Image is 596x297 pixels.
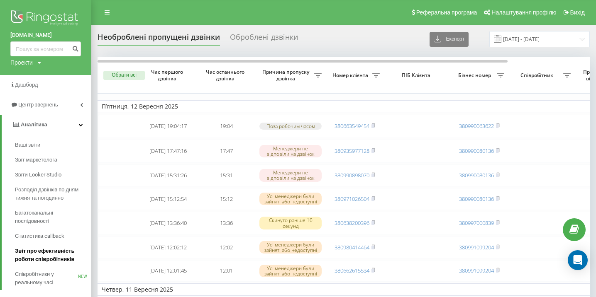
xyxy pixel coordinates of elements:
a: 380662615534 [335,267,369,274]
span: Час першого дзвінка [146,69,191,82]
a: 380997000839 [459,219,494,227]
td: 15:31 [197,164,255,186]
div: Усі менеджери були зайняті або недоступні [259,265,322,277]
span: Розподіл дзвінків по дням тижня та погодинно [15,186,87,202]
span: ПІБ Клієнта [391,72,443,79]
span: Звіт маркетолога [15,156,57,164]
a: Статистика callback [15,229,91,244]
td: 13:36 [197,212,255,235]
td: [DATE] 19:04:17 [139,115,197,138]
button: Експорт [430,32,469,47]
td: 17:47 [197,140,255,163]
div: Оброблені дзвінки [230,33,298,46]
td: 12:02 [197,237,255,258]
span: Багатоканальні послідовності [15,209,87,225]
span: Ваші звіти [15,141,40,149]
span: Причина пропуску дзвінка [259,69,314,82]
td: 12:01 [197,260,255,282]
input: Пошук за номером [10,41,81,56]
div: Скинуто раніше 10 секунд [259,217,322,229]
span: Співробітники у реальному часі [15,270,78,287]
td: [DATE] 12:02:12 [139,237,197,258]
td: [DATE] 13:36:40 [139,212,197,235]
a: 380935977128 [335,147,369,155]
span: Співробітник [513,72,563,79]
a: Розподіл дзвінків по дням тижня та погодинно [15,182,91,205]
a: 380663549454 [335,122,369,130]
span: Дашборд [15,82,38,88]
a: Багатоканальні послідовності [15,205,91,229]
a: 380990080136 [459,171,494,179]
div: Менеджери не відповіли на дзвінок [259,169,322,181]
a: Звіт про ефективність роботи співробітників [15,244,91,267]
button: Обрати всі [103,71,145,80]
td: [DATE] 12:01:45 [139,260,197,282]
a: Аналiтика [2,115,91,135]
span: Статистика callback [15,232,64,240]
a: 380990080136 [459,195,494,203]
span: Аналiтика [21,121,47,128]
div: Менеджери не відповіли на дзвінок [259,145,322,157]
span: Час останнього дзвінка [204,69,249,82]
div: Open Intercom Messenger [568,250,588,270]
a: Співробітники у реальному часіNEW [15,267,91,290]
td: [DATE] 15:31:26 [139,164,197,186]
a: 380990898070 [335,171,369,179]
a: Звіти Looker Studio [15,167,91,182]
a: 380990063622 [459,122,494,130]
td: [DATE] 17:47:16 [139,140,197,163]
span: Реферальна програма [416,9,477,16]
div: Поза робочим часом [259,123,322,130]
a: 380971026504 [335,195,369,203]
div: Необроблені пропущені дзвінки [98,33,220,46]
a: Ваші звіти [15,138,91,152]
div: Усі менеджери були зайняті або недоступні [259,241,322,254]
a: 380991099204 [459,244,494,251]
a: 380638200396 [335,219,369,227]
div: Проекти [10,58,33,67]
img: Ringostat logo [10,8,81,29]
span: Звіти Looker Studio [15,171,61,179]
td: 15:12 [197,188,255,210]
span: Звіт про ефективність роботи співробітників [15,247,87,263]
a: 380991099204 [459,267,494,274]
td: 19:04 [197,115,255,138]
a: 380980414464 [335,244,369,251]
td: [DATE] 15:12:54 [139,188,197,210]
span: Вихід [570,9,585,16]
a: 380990080136 [459,147,494,155]
a: [DOMAIN_NAME] [10,31,81,39]
span: Номер клієнта [330,72,372,79]
span: Центр звернень [18,101,58,108]
a: Звіт маркетолога [15,152,91,167]
span: Налаштування профілю [491,9,556,16]
span: Бізнес номер [454,72,497,79]
div: Усі менеджери були зайняті або недоступні [259,193,322,205]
